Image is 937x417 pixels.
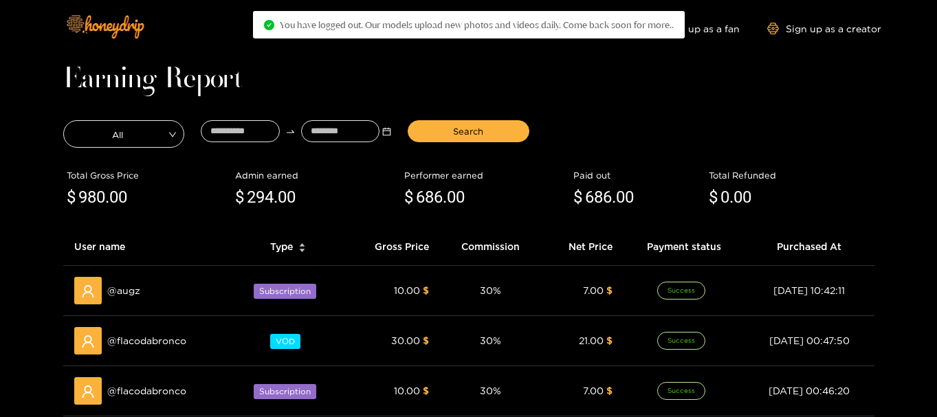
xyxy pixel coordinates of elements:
span: Subscription [254,384,316,399]
span: @ augz [107,283,140,298]
span: 0 [720,188,729,207]
span: [DATE] 00:46:20 [769,385,850,396]
div: Paid out [573,168,702,182]
h1: Earning Report [63,70,874,89]
span: 21.00 [579,335,604,346]
span: .00 [105,188,127,207]
a: Sign up as a fan [646,23,740,34]
span: $ [423,285,429,295]
span: $ [573,185,582,211]
th: Net Price [541,228,624,266]
th: Gross Price [344,228,440,266]
span: Success [657,382,705,400]
span: $ [709,185,718,211]
span: $ [606,285,613,295]
th: Payment status [624,228,745,266]
span: 10.00 [394,285,420,295]
span: $ [235,185,244,211]
span: [DATE] 00:47:50 [769,335,850,346]
th: Commission [440,228,541,266]
span: Subscription [254,284,316,299]
span: .00 [729,188,751,207]
span: Success [657,282,705,300]
div: Admin earned [235,168,397,182]
button: Search [408,120,529,142]
span: 294 [247,188,274,207]
span: 30.00 [391,335,420,346]
span: check-circle [264,20,274,30]
span: $ [606,335,613,346]
span: .00 [443,188,465,207]
span: 30 % [480,385,501,396]
span: $ [423,385,429,396]
a: Sign up as a creator [767,23,881,34]
span: 686 [585,188,612,207]
span: caret-up [298,241,306,249]
div: Total Gross Price [67,168,229,182]
span: 30 % [480,285,501,295]
th: User name [63,228,232,266]
span: $ [67,185,76,211]
span: You have logged out. Our models upload new photos and videos daily. Come back soon for more.. [280,19,674,30]
div: Performer earned [404,168,566,182]
div: Total Refunded [709,168,871,182]
span: 30 % [480,335,501,346]
span: .00 [612,188,634,207]
span: user [81,284,95,298]
span: $ [423,335,429,346]
span: Type [270,239,293,254]
span: 686 [416,188,443,207]
span: VOD [270,334,300,349]
span: 7.00 [583,285,604,295]
span: Success [657,332,705,350]
span: $ [606,385,613,396]
span: [DATE] 10:42:11 [773,285,845,295]
span: All [64,124,184,144]
span: to [285,126,296,137]
th: Purchased At [745,228,874,266]
span: @ flacodabronco [107,333,186,348]
span: 980 [78,188,105,207]
span: Search [453,124,483,138]
span: user [81,335,95,348]
span: 10.00 [394,385,420,396]
span: $ [404,185,413,211]
span: 7.00 [583,385,604,396]
span: swap-right [285,126,296,137]
span: @ flacodabronco [107,383,186,398]
span: .00 [274,188,296,207]
span: user [81,385,95,398]
span: caret-down [298,247,306,254]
